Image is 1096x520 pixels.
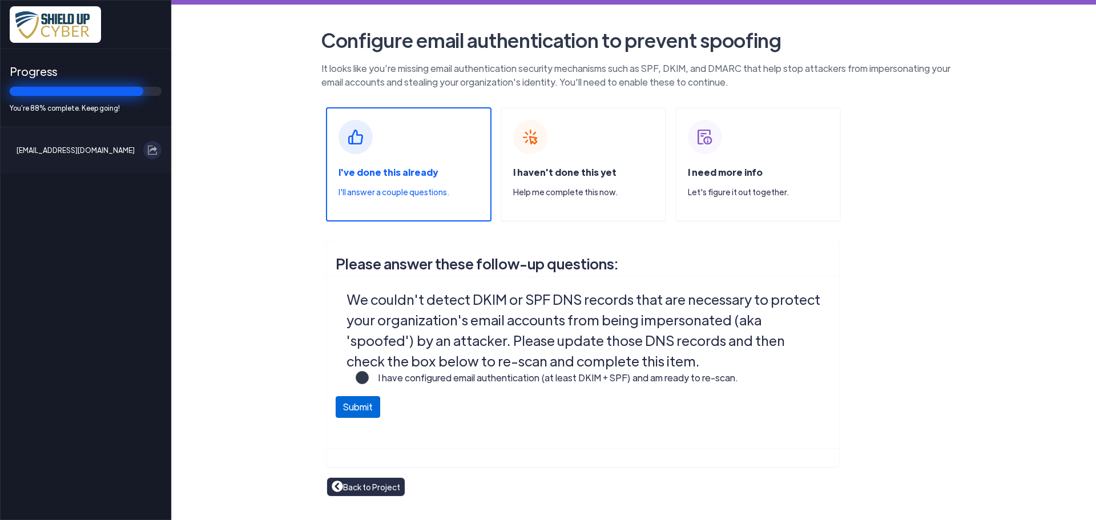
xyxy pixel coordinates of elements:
span: Progress [10,63,162,80]
h2: Configure email authentication to prevent spoofing [317,23,950,57]
span: [EMAIL_ADDRESS][DOMAIN_NAME] [17,141,135,159]
p: Help me complete this now. [513,186,665,198]
p: It looks like you’re missing email authentication security mechanisms such as SPF, DKIM, and DMAR... [317,62,950,89]
button: Log out [143,141,162,159]
span: I need more info [688,166,763,178]
h3: Please answer these follow-up questions: [336,249,830,278]
img: Back to Project [332,481,343,492]
img: x7pemu0IxLxkcbZJZdzx2HwkaHwO9aaLS0XkQIJL.png [10,6,101,43]
img: shield-up-cannot-complete.svg [688,120,722,154]
a: Back to Project [332,481,400,493]
img: shield-up-not-done.svg [513,120,547,154]
p: Let's figure it out together. [688,186,840,198]
span: You're 88% complete. Keep going! [10,103,162,113]
legend: We couldn't detect DKIM or SPF DNS records that are necessary to protect your organization's emai... [346,289,824,371]
iframe: Chat Widget [906,397,1096,520]
span: I've done this already [339,166,438,178]
p: I'll answer a couple questions. [339,186,490,198]
label: I have configured email authentication (at least DKIM + SPF) and am ready to re-scan. [369,371,738,394]
span: I haven't done this yet [513,166,616,178]
img: shield-up-already-done.svg [339,120,373,154]
img: exit.svg [148,146,157,155]
button: Submit [336,396,380,418]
